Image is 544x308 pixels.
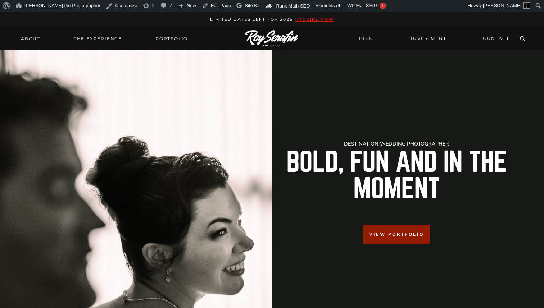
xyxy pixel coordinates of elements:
[276,3,310,9] span: Rank Math SEO
[479,32,514,45] a: CONTACT
[369,231,424,238] span: View Portfolio
[296,17,334,22] a: inquire now
[69,34,126,44] a: THE EXPERIENCE
[380,3,386,9] span: !
[407,32,450,45] a: INVESTMENT
[245,3,259,8] span: Site Kit
[17,34,192,44] nav: Primary Navigation
[151,34,192,44] a: Portfolio
[17,34,45,44] a: About
[517,34,527,44] button: View Search Form
[245,30,299,47] img: Logo of Roy Serafin Photo Co., featuring stylized text in white on a light background, representi...
[278,149,515,202] h2: Bold, Fun And in the Moment
[363,225,430,244] a: View Portfolio
[483,3,521,8] span: [PERSON_NAME]
[278,141,515,146] h1: Destination Wedding Photographer
[355,32,378,45] a: BLOG
[355,32,514,45] nav: Secondary Navigation
[8,16,536,23] p: Limited Dates LEft for 2026 |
